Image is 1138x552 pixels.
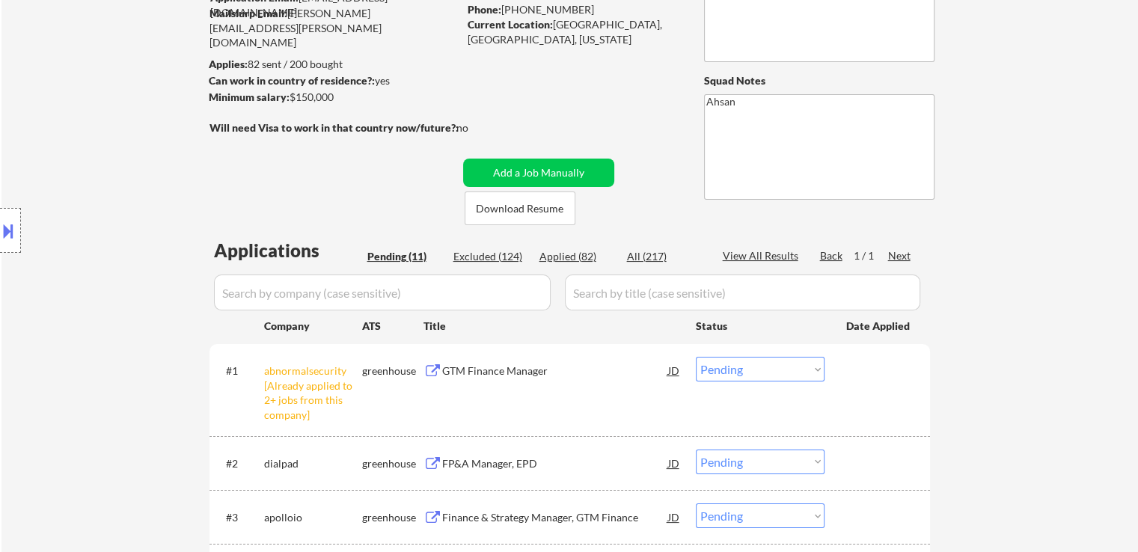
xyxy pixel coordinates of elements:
[463,159,614,187] button: Add a Job Manually
[226,510,252,525] div: #3
[442,364,668,378] div: GTM Finance Manager
[214,242,362,260] div: Applications
[264,510,362,525] div: apolloio
[423,319,682,334] div: Title
[209,91,290,103] strong: Minimum salary:
[667,357,682,384] div: JD
[465,191,575,225] button: Download Resume
[468,18,553,31] strong: Current Location:
[468,3,501,16] strong: Phone:
[854,248,888,263] div: 1 / 1
[704,73,934,88] div: Squad Notes
[209,6,458,50] div: [PERSON_NAME][EMAIL_ADDRESS][PERSON_NAME][DOMAIN_NAME]
[226,364,252,378] div: #1
[209,58,248,70] strong: Applies:
[627,249,702,264] div: All (217)
[667,450,682,476] div: JD
[667,503,682,530] div: JD
[209,74,375,87] strong: Can work in country of residence?:
[453,249,528,264] div: Excluded (124)
[442,510,668,525] div: Finance & Strategy Manager, GTM Finance
[468,2,679,17] div: [PHONE_NUMBER]
[723,248,803,263] div: View All Results
[209,121,459,134] strong: Will need Visa to work in that country now/future?:
[264,364,362,422] div: abnormalsecurity [Already applied to 2+ jobs from this company]
[362,364,423,378] div: greenhouse
[539,249,614,264] div: Applied (82)
[696,312,825,339] div: Status
[565,275,920,310] input: Search by title (case sensitive)
[456,120,499,135] div: no
[209,57,458,72] div: 82 sent / 200 bought
[820,248,844,263] div: Back
[362,319,423,334] div: ATS
[367,249,442,264] div: Pending (11)
[214,275,551,310] input: Search by company (case sensitive)
[442,456,668,471] div: FP&A Manager, EPD
[209,73,453,88] div: yes
[226,456,252,471] div: #2
[362,456,423,471] div: greenhouse
[264,319,362,334] div: Company
[846,319,912,334] div: Date Applied
[362,510,423,525] div: greenhouse
[888,248,912,263] div: Next
[209,7,287,19] strong: Mailslurp Email:
[264,456,362,471] div: dialpad
[468,17,679,46] div: [GEOGRAPHIC_DATA], [GEOGRAPHIC_DATA], [US_STATE]
[209,90,458,105] div: $150,000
